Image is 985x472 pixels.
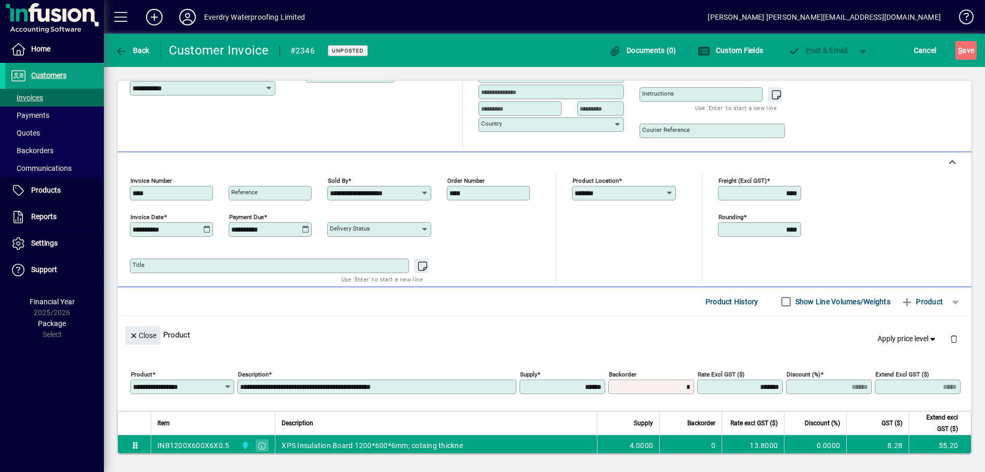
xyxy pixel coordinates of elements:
[708,9,941,25] div: [PERSON_NAME] [PERSON_NAME][EMAIL_ADDRESS][DOMAIN_NAME]
[5,204,104,230] a: Reports
[330,225,370,232] mat-label: Delivery status
[31,71,66,79] span: Customers
[687,417,715,429] span: Backorder
[5,231,104,257] a: Settings
[5,89,104,106] a: Invoices
[805,417,840,429] span: Discount (%)
[130,213,164,221] mat-label: Invoice date
[882,417,902,429] span: GST ($)
[846,435,909,456] td: 8.28
[104,41,161,60] app-page-header-button: Back
[630,440,654,451] span: 4.0000
[112,41,152,60] button: Back
[5,106,104,124] a: Payments
[169,42,269,59] div: Customer Invoice
[31,265,57,274] span: Support
[915,412,958,435] span: Extend excl GST ($)
[958,46,962,55] span: S
[332,47,364,54] span: Unposted
[609,371,636,378] mat-label: Backorder
[911,41,939,60] button: Cancel
[5,159,104,177] a: Communications
[728,440,778,451] div: 13.8000
[698,371,744,378] mat-label: Rate excl GST ($)
[793,296,890,307] label: Show Line Volumes/Weights
[5,142,104,159] a: Backorders
[695,41,766,60] button: Custom Fields
[873,330,942,348] button: Apply price level
[282,417,313,429] span: Description
[806,46,810,55] span: P
[609,46,676,55] span: Documents (0)
[5,36,104,62] a: Home
[718,213,743,221] mat-label: Rounding
[31,186,61,194] span: Products
[129,327,156,344] span: Close
[701,292,763,311] button: Product History
[788,46,848,55] span: ost & Email
[909,435,971,456] td: 55.20
[10,93,43,102] span: Invoices
[10,146,54,155] span: Backorders
[634,417,653,429] span: Supply
[5,124,104,142] a: Quotes
[328,177,348,184] mat-label: Sold by
[138,8,171,26] button: Add
[481,120,502,127] mat-label: Country
[31,45,50,53] span: Home
[877,333,938,344] span: Apply price level
[5,257,104,283] a: Support
[282,440,463,451] span: XPS Insulation Board 1200*600*6mm; cotaing thickne
[31,239,58,247] span: Settings
[914,42,937,59] span: Cancel
[204,9,305,25] div: Everdry Waterproofing Limited
[157,417,170,429] span: Item
[238,371,269,378] mat-label: Description
[115,46,150,55] span: Back
[157,440,229,451] div: INB1200X600X6X0.5
[782,41,853,60] button: Post & Email
[642,90,674,97] mat-label: Instructions
[875,371,929,378] mat-label: Extend excl GST ($)
[341,273,423,285] mat-hint: Use 'Enter' to start a new line
[131,371,152,378] mat-label: Product
[787,371,820,378] mat-label: Discount (%)
[229,213,264,221] mat-label: Payment due
[955,41,977,60] button: Save
[38,319,66,328] span: Package
[31,212,57,221] span: Reports
[711,440,715,451] span: 0
[171,8,204,26] button: Profile
[642,126,690,133] mat-label: Courier Reference
[132,261,144,268] mat-label: Title
[117,316,971,354] div: Product
[695,102,777,114] mat-hint: Use 'Enter' to start a new line
[290,43,315,59] div: #2346
[5,178,104,204] a: Products
[951,2,972,36] a: Knowledge Base
[958,42,974,59] span: ave
[125,326,161,345] button: Close
[231,188,258,196] mat-label: Reference
[718,177,767,184] mat-label: Freight (excl GST)
[123,330,163,340] app-page-header-button: Close
[10,129,40,137] span: Quotes
[941,326,966,351] button: Delete
[784,435,846,456] td: 0.0000
[730,417,778,429] span: Rate excl GST ($)
[10,111,49,119] span: Payments
[698,46,763,55] span: Custom Fields
[941,334,966,343] app-page-header-button: Delete
[606,41,679,60] button: Documents (0)
[520,371,537,378] mat-label: Supply
[447,177,485,184] mat-label: Order number
[30,298,75,306] span: Financial Year
[238,440,250,451] span: Central
[573,177,619,184] mat-label: Product location
[706,293,758,310] span: Product History
[130,177,172,184] mat-label: Invoice number
[10,164,72,172] span: Communications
